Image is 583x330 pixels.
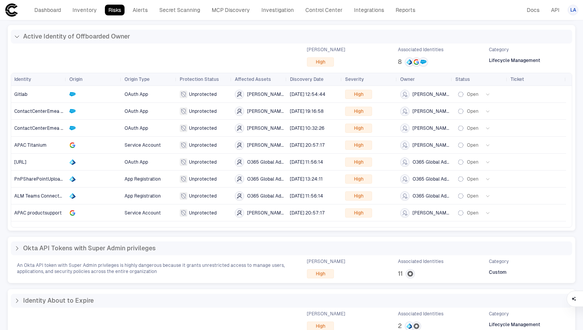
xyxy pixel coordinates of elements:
[290,92,325,97] span: [DATE] 12:54:44
[316,59,325,65] span: High
[354,210,364,216] span: High
[189,159,217,165] span: Unprotected
[208,5,253,15] a: MCP Discovery
[125,92,148,97] span: OAuth App
[235,76,271,82] span: Affected Assets
[467,176,479,182] span: Open
[156,5,204,15] a: Secret Scanning
[14,142,47,148] span: APAC Titanium
[398,322,402,330] span: 2
[8,237,575,283] div: Okta API Tokens with Super Admin privilegesAn Okta API token with Super Admin privileges is highl...
[69,91,76,97] div: Salesforce
[189,125,217,131] span: Unprotected
[290,176,323,182] span: [DATE] 13:24:11
[568,5,578,15] button: LA
[455,208,491,218] button: Open
[189,176,217,182] span: Unprotected
[125,176,161,182] span: App Registration
[125,126,148,131] span: OAuth App
[345,76,364,82] span: Severity
[69,142,76,148] div: Google Workspace
[125,193,161,199] span: App Registration
[14,159,26,165] span: [URL]
[398,47,443,53] span: Associated Identities
[247,159,284,165] span: O365 Global Admin EMEA
[23,33,130,40] span: Active Identity of Offboarded Owner
[455,124,491,133] button: Open
[467,125,479,131] span: Open
[290,193,323,199] span: [DATE] 11:56:14
[129,5,151,15] a: Alerts
[413,91,449,97] span: [PERSON_NAME]
[489,322,540,328] span: Lifecycle Management
[354,108,364,114] span: High
[125,109,148,114] span: OAuth App
[125,76,150,82] span: Origin Type
[69,76,83,82] span: Origin
[455,174,491,184] button: Open
[413,125,449,131] span: [PERSON_NAME]
[125,159,148,165] span: OAuth App
[69,125,76,131] div: Salesforce
[455,141,491,150] button: Open
[125,142,161,148] span: Service Account
[307,258,345,265] span: [PERSON_NAME]
[258,5,297,15] a: Investigation
[400,76,415,82] span: Owner
[455,76,470,82] span: Status
[570,7,576,13] span: LA
[511,76,524,82] span: Ticket
[14,176,67,182] span: PnPSharePointUploader
[398,311,443,317] span: Associated Identities
[14,109,135,114] span: ContactCenterEmea Connected App for RestAPI OAuth
[413,108,449,114] span: [PERSON_NAME]
[455,90,491,99] button: Open
[455,107,491,116] button: Open
[354,142,364,148] span: High
[69,210,76,216] div: Google Workspace
[290,109,324,114] span: [DATE] 19:16:58
[105,5,125,15] a: Risks
[14,92,27,97] span: Gitlab
[354,91,364,97] span: High
[548,5,563,15] a: API
[489,311,509,317] span: Category
[69,176,76,182] div: Entra ID
[247,125,284,131] span: [PERSON_NAME]
[290,159,323,165] span: [DATE] 11:56:14
[189,91,217,97] span: Unprotected
[467,108,479,114] span: Open
[290,126,324,131] span: [DATE] 10:32:26
[125,210,161,216] span: Service Account
[523,5,543,15] a: Docs
[180,76,219,82] span: Protection Status
[489,57,540,64] span: Lifecycle Management
[69,159,76,165] div: Entra ID
[8,25,575,71] div: Active Identity of Offboarded Owner[PERSON_NAME]HighAssociated Identities8CategoryLifecycle Manag...
[350,5,388,15] a: Integrations
[392,5,419,15] a: Reports
[302,5,346,15] a: Control Center
[413,159,449,165] span: O365 Global Admin EMEA
[467,210,479,216] span: Open
[307,311,345,317] span: [PERSON_NAME]
[467,159,479,165] span: Open
[247,176,284,182] span: O365 Global Admin EMEA
[354,125,364,131] span: High
[455,191,491,201] button: Open
[467,193,479,199] span: Open
[307,47,345,53] span: [PERSON_NAME]
[398,258,443,265] span: Associated Identities
[413,142,449,148] span: [PERSON_NAME]
[189,210,217,216] span: Unprotected
[354,159,364,165] span: High
[489,269,507,275] span: Custom
[290,210,325,216] span: [DATE] 20:57:17
[489,258,509,265] span: Category
[467,142,479,148] span: Open
[247,142,284,148] span: [PERSON_NAME]
[69,108,76,114] div: Salesforce
[14,126,94,131] span: ContactCenterEmea Connected App
[23,297,94,305] span: Identity About to Expire
[413,210,449,216] span: [PERSON_NAME]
